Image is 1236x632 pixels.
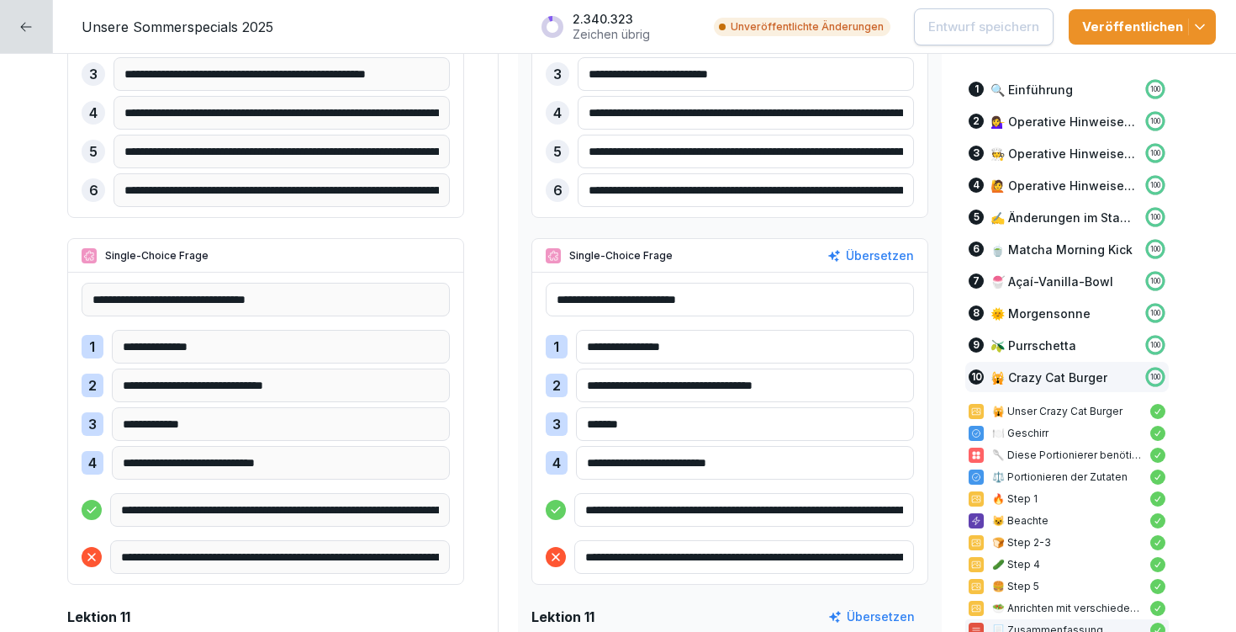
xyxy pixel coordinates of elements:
div: 1 [546,335,568,358]
div: 6 [82,178,105,202]
div: 5 [82,140,105,163]
div: 1 [969,82,984,97]
p: 100 [1150,148,1160,158]
div: 7 [969,274,984,289]
p: 🔥 Step 1 [992,491,1142,507]
p: Unveröffentlichte Änderungen [731,19,884,35]
p: 🙋 Operative Hinweise Theke [990,177,1137,194]
p: 100 [1150,276,1160,286]
div: 2 [969,114,984,129]
p: 2.340.323 [573,12,650,27]
button: Entwurf speichern [914,8,1054,45]
p: 🥗 Anrichten mit verschiedenen Beilagen [992,601,1142,616]
p: 🙀 Crazy Cat Burger [990,369,1107,386]
p: 🍵 Matcha Morning Kick [990,241,1133,258]
div: 2 [82,374,103,397]
div: 5 [969,210,984,225]
div: 4 [82,101,105,125]
p: 🍽️ Geschirr [992,426,1142,441]
p: 100 [1150,308,1160,318]
p: 🙀 Unser Crazy Cat Burger [992,404,1142,419]
div: 2 [546,374,568,397]
p: Lektion 11 [67,607,130,627]
div: 9 [969,337,984,353]
p: 🫒 Purrschetta [990,337,1076,354]
p: 100 [1150,340,1160,350]
p: 🍞 Step 2-3 [992,535,1142,550]
p: 💁‍♀️ Operative Hinweise Service [990,113,1137,130]
button: Übersetzen [828,608,915,626]
p: 100 [1150,212,1160,222]
div: 5 [546,140,569,163]
div: 4 [546,101,569,125]
div: Veröffentlichen [1082,18,1202,36]
div: 4 [546,451,568,475]
p: Single-Choice Frage [569,248,673,263]
p: 🥒 Step 4 [992,557,1142,572]
p: ⚖️ Portionieren der Zutaten [992,470,1142,485]
p: 🍔 Step 5 [992,579,1142,594]
div: 1 [82,335,103,358]
p: Unsere Sommerspecials 2025 [82,17,273,37]
p: 🌞 Morgensonne [990,305,1091,322]
div: 3 [82,62,105,86]
button: Veröffentlichen [1069,9,1216,45]
div: 10 [969,369,984,385]
div: 6 [546,178,569,202]
div: 3 [82,412,103,436]
div: 4 [969,178,984,193]
p: 100 [1150,372,1160,382]
div: 3 [546,62,569,86]
div: 4 [82,451,103,475]
p: 😺 Beachte [992,513,1142,528]
div: 6 [969,242,984,257]
p: Single-Choice Frage [105,248,209,263]
p: 100 [1150,84,1160,94]
div: 3 [546,412,568,436]
p: 100 [1150,244,1160,254]
div: 3 [969,146,984,161]
button: 2.340.323Zeichen übrig [532,5,699,48]
p: 100 [1150,180,1160,190]
p: 🍧 Açaí-Vanilla-Bowl [990,273,1113,290]
p: 🔍 Einführung [990,81,1073,98]
button: Übersetzen [827,247,914,265]
p: 🧑‍🍳 Operative Hinweise Küche [990,145,1137,162]
p: 🥄 Diese Portionierer benötigst Du: [992,448,1142,463]
p: ✍️ Änderungen im Standard Sortiment [990,209,1137,226]
p: Lektion 11 [531,607,594,627]
div: 8 [969,305,984,321]
p: 100 [1150,116,1160,126]
p: Entwurf speichern [928,18,1039,36]
p: Zeichen übrig [573,27,650,42]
